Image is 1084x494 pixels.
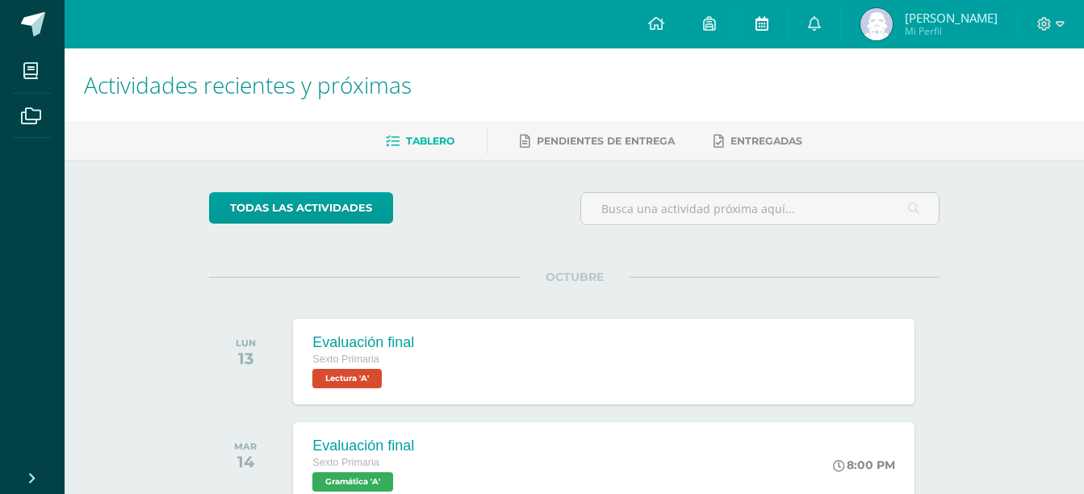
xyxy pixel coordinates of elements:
[833,458,895,472] div: 8:00 PM
[312,369,382,388] span: Lectura 'A'
[520,128,675,154] a: Pendientes de entrega
[236,349,256,368] div: 13
[537,135,675,147] span: Pendientes de entrega
[236,337,256,349] div: LUN
[905,24,998,38] span: Mi Perfil
[730,135,802,147] span: Entregadas
[905,10,998,26] span: [PERSON_NAME]
[209,192,393,224] a: todas las Actividades
[386,128,454,154] a: Tablero
[84,69,412,100] span: Actividades recientes y próximas
[406,135,454,147] span: Tablero
[520,270,630,284] span: OCTUBRE
[312,457,379,468] span: Sexto Primaria
[860,8,893,40] img: 678d091bb90f22c85afcd29a1830251a.png
[312,472,393,492] span: Gramática 'A'
[312,354,379,365] span: Sexto Primaria
[312,437,414,454] div: Evaluación final
[312,334,414,351] div: Evaluación final
[581,193,939,224] input: Busca una actividad próxima aquí...
[234,452,257,471] div: 14
[234,441,257,452] div: MAR
[714,128,802,154] a: Entregadas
